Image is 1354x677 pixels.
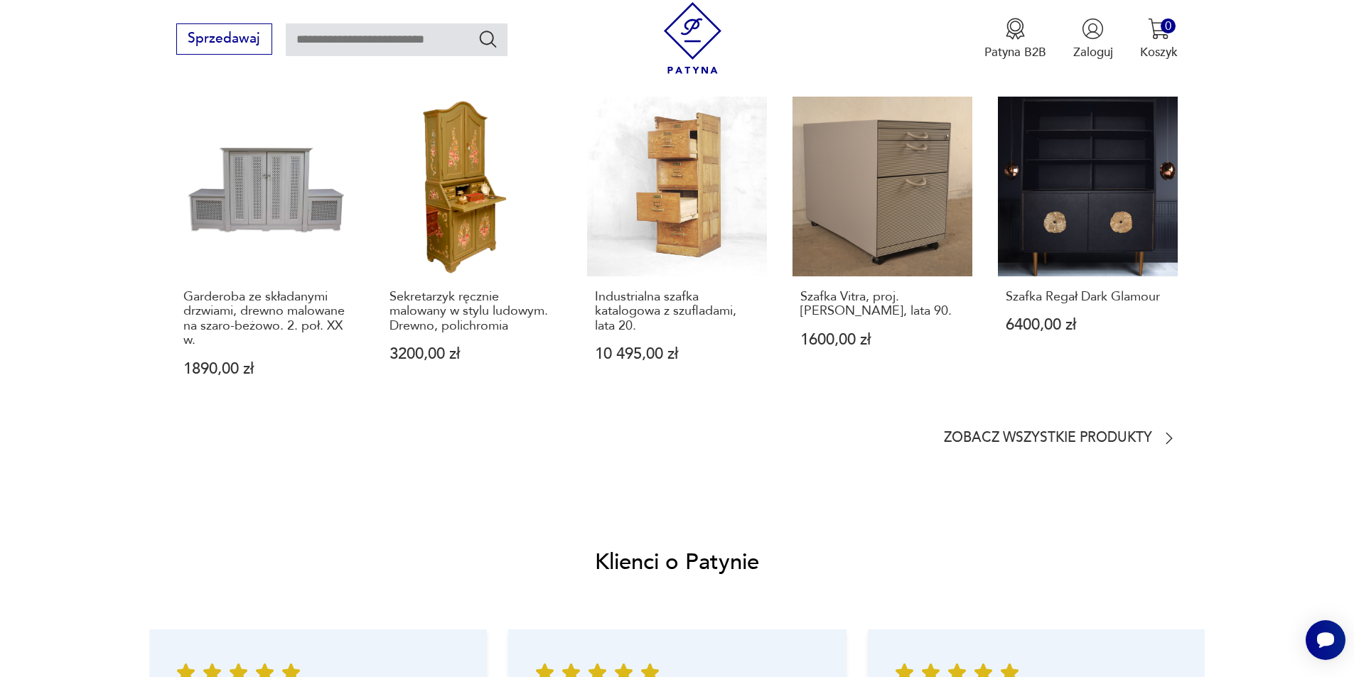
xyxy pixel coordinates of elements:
a: Szafka Regał Dark GlamourSzafka Regał Dark Glamour6400,00 zł [998,97,1178,410]
p: Sekretarzyk ręcznie malowany w stylu ludowym. Drewno, polichromia [389,290,554,333]
p: 6400,00 zł [1006,318,1171,332]
a: Garderoba ze składanymi drzwiami, drewno malowane na szaro-beżowo. 2. poł. XX w.Garderoba ze skła... [176,97,356,410]
a: Ikona medaluPatyna B2B [984,18,1046,60]
p: Koszyk [1140,44,1178,60]
h2: Klienci o Patynie [595,548,759,577]
p: Szafka Vitra, proj. [PERSON_NAME], lata 90. [800,290,965,319]
button: Szukaj [478,28,498,49]
p: 1600,00 zł [800,332,965,347]
p: Industrialna szafka katalogowa z szufladami, lata 20. [595,290,760,333]
img: Patyna - sklep z meblami i dekoracjami vintage [657,2,729,74]
a: Sekretarzyk ręcznie malowany w stylu ludowym. Drewno, polichromiaSekretarzyk ręcznie malowany w s... [382,97,562,410]
p: Patyna B2B [984,44,1046,60]
a: Szafka Vitra, proj. Antonio Citterio, lata 90.Szafka Vitra, proj. [PERSON_NAME], lata 90.1600,00 zł [792,97,972,410]
a: Industrialna szafka katalogowa z szufladami, lata 20.Industrialna szafka katalogowa z szufladami,... [587,97,767,410]
iframe: Smartsupp widget button [1306,620,1345,660]
p: 3200,00 zł [389,347,554,362]
p: 10 495,00 zł [595,347,760,362]
a: Sprzedawaj [176,34,272,45]
div: 0 [1161,18,1176,33]
button: Patyna B2B [984,18,1046,60]
img: Ikonka użytkownika [1082,18,1104,40]
p: Garderoba ze składanymi drzwiami, drewno malowane na szaro-beżowo. 2. poł. XX w. [183,290,348,348]
img: Ikona koszyka [1148,18,1170,40]
a: Zobacz wszystkie produkty [944,430,1178,447]
p: 1890,00 zł [183,362,348,377]
button: 0Koszyk [1140,18,1178,60]
img: Ikona medalu [1004,18,1026,40]
p: Zaloguj [1073,44,1113,60]
button: Zaloguj [1073,18,1113,60]
p: Zobacz wszystkie produkty [944,433,1152,444]
p: Szafka Regał Dark Glamour [1006,290,1171,304]
button: Sprzedawaj [176,23,272,55]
